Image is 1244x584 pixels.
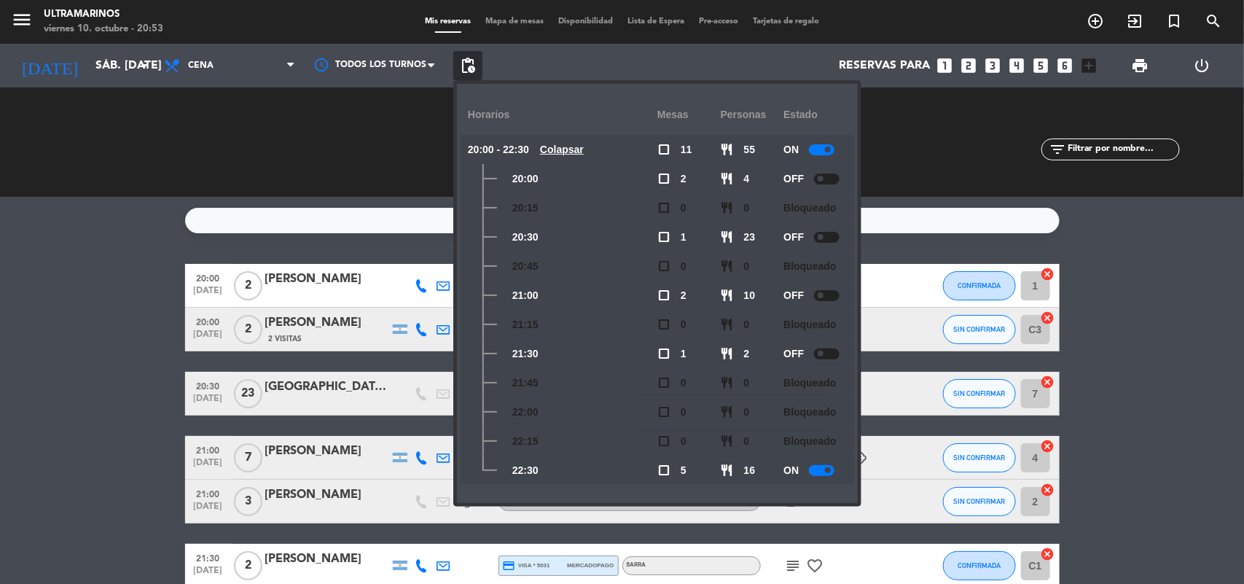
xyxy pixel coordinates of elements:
[681,229,686,246] span: 1
[190,441,227,458] span: 21:00
[190,485,227,502] span: 21:00
[681,200,686,217] span: 0
[657,201,670,214] span: check_box_outline_blank
[1066,141,1179,157] input: Filtrar por nombre...
[234,379,262,408] span: 23
[943,379,1016,408] button: SIN CONFIRMAR
[960,56,979,75] i: looks_two
[567,561,614,570] span: mercadopago
[136,57,153,74] i: arrow_drop_down
[468,141,529,158] span: 20:00 - 22:30
[1056,56,1075,75] i: looks_6
[657,347,670,360] span: check_box_outline_blank
[190,269,227,286] span: 20:00
[744,258,750,275] span: 0
[943,443,1016,472] button: SIN CONFIRMAR
[1041,483,1055,497] i: cancel
[783,229,804,246] span: OFF
[11,50,88,82] i: [DATE]
[190,377,227,394] span: 20:30
[936,56,955,75] i: looks_one
[1131,57,1149,74] span: print
[958,281,1001,289] span: CONFIRMADA
[1041,375,1055,389] i: cancel
[721,405,734,418] span: restaurant
[721,318,734,331] span: restaurant
[1126,12,1143,30] i: exit_to_app
[190,549,227,566] span: 21:30
[657,289,670,302] span: check_box_outline_blank
[953,497,1005,505] span: SIN CONFIRMAR
[783,95,847,135] div: Estado
[265,378,389,397] div: [GEOGRAPHIC_DATA] Hyatt
[1193,57,1210,74] i: power_settings_new
[1008,56,1027,75] i: looks_4
[265,442,389,461] div: [PERSON_NAME]
[418,17,478,26] span: Mis reservas
[958,561,1001,569] span: CONFIRMADA
[540,144,584,155] u: Colapsar
[234,315,262,344] span: 2
[234,271,262,300] span: 2
[512,346,539,362] span: 21:30
[785,557,802,575] i: subject
[783,375,836,392] span: Bloqueado
[44,22,163,36] div: viernes 10. octubre - 20:53
[721,172,734,185] span: restaurant
[657,143,670,156] span: check_box_outline_blank
[953,325,1005,333] span: SIN CONFIRMAR
[681,433,686,450] span: 0
[1171,44,1233,87] div: LOG OUT
[190,286,227,303] span: [DATE]
[744,316,750,333] span: 0
[953,453,1005,462] span: SIN CONFIRMAR
[1165,12,1183,30] i: turned_in_not
[783,462,799,479] span: ON
[269,333,302,345] span: 2 Visitas
[512,171,539,187] span: 20:00
[551,17,620,26] span: Disponibilidad
[681,462,686,479] span: 5
[681,171,686,187] span: 2
[657,318,670,331] span: check_box_outline_blank
[503,559,550,572] span: visa * 5031
[744,433,750,450] span: 0
[807,557,824,575] i: favorite_border
[265,270,389,289] div: [PERSON_NAME]
[681,316,686,333] span: 0
[744,141,756,158] span: 55
[234,487,262,516] span: 3
[744,375,750,392] span: 0
[657,260,670,273] span: check_box_outline_blank
[190,566,227,583] span: [DATE]
[783,404,836,421] span: Bloqueado
[234,551,262,580] span: 2
[512,375,539,392] span: 21:45
[783,171,804,187] span: OFF
[265,550,389,569] div: [PERSON_NAME]
[1087,12,1104,30] i: add_circle_outline
[721,435,734,448] span: restaurant
[512,229,539,246] span: 20:30
[721,464,734,477] span: restaurant
[1080,56,1099,75] i: add_box
[783,258,836,275] span: Bloqueado
[627,562,646,568] span: BARRA
[840,59,931,73] span: Reservas para
[744,462,756,479] span: 16
[512,462,539,479] span: 22:30
[190,394,227,410] span: [DATE]
[681,258,686,275] span: 0
[692,17,746,26] span: Pre-acceso
[657,376,670,389] span: check_box_outline_blank
[721,201,734,214] span: restaurant
[265,314,389,332] div: [PERSON_NAME]
[620,17,692,26] span: Lista de Espera
[190,458,227,475] span: [DATE]
[512,258,539,275] span: 20:45
[512,200,539,217] span: 20:15
[1041,267,1055,281] i: cancel
[721,260,734,273] span: restaurant
[503,559,516,572] i: credit_card
[1041,311,1055,325] i: cancel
